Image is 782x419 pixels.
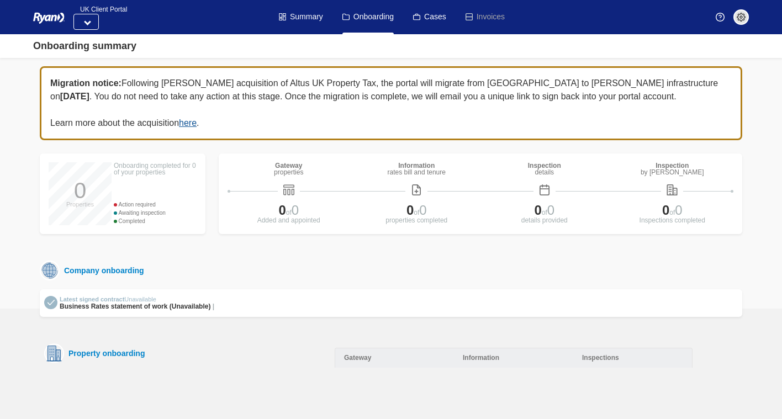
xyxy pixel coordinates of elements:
[228,204,350,217] div: of
[33,39,136,54] div: Onboarding summary
[528,169,561,176] div: details
[528,162,561,169] div: Inspection
[388,162,446,169] div: Information
[124,296,156,303] span: Unavailable
[716,13,725,22] img: Help
[406,203,414,218] span: 0
[662,203,669,218] span: 0
[611,217,734,224] div: Inspections completed
[114,209,197,217] div: Awaiting inspection
[483,204,606,217] div: of
[114,162,197,176] div: Onboarding completed for 0 of your properties
[573,348,693,368] div: Inspections
[292,203,299,218] span: 0
[356,217,478,224] div: properties completed
[335,348,454,368] div: Gateway
[114,200,197,209] div: Action required
[356,204,478,217] div: of
[278,203,286,218] span: 0
[213,303,214,310] span: |
[60,303,210,310] span: Business Rates statement of work (Unavailable)
[641,169,704,176] div: by [PERSON_NAME]
[611,204,734,217] div: of
[60,265,144,277] div: Company onboarding
[114,217,197,225] div: Completed
[274,169,303,176] div: properties
[483,217,606,224] div: details provided
[675,203,682,218] span: 0
[50,78,121,88] b: Migration notice:
[547,203,554,218] span: 0
[274,162,303,169] div: Gateway
[64,349,145,358] div: Property onboarding
[419,203,426,218] span: 0
[454,348,573,368] div: Information
[641,162,704,169] div: Inspection
[228,217,350,224] div: Added and appointed
[534,203,541,218] span: 0
[737,13,746,22] img: settings
[40,66,742,140] div: Following [PERSON_NAME] acquisition of Altus UK Property Tax, the portal will migrate from [GEOGR...
[60,92,89,101] b: [DATE]
[388,169,446,176] div: rates bill and tenure
[179,118,197,128] a: here
[73,6,127,13] span: UK Client Portal
[60,296,214,303] div: Latest signed contract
